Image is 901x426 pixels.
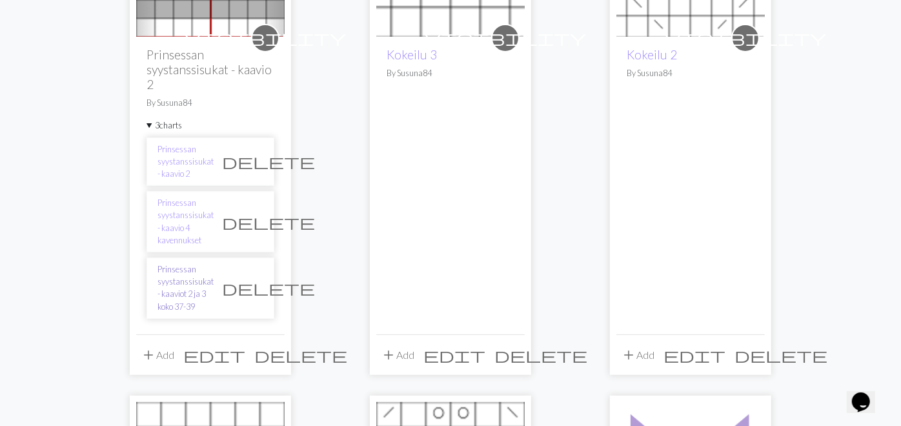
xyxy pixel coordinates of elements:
[494,346,587,364] span: delete
[185,28,346,48] span: visibility
[376,343,419,367] button: Add
[627,47,677,62] a: Kokeilu 2
[157,197,214,247] a: Prinsessan syystanssisukat - kaavio 4 kavennukset
[183,347,245,363] i: Edit
[425,28,586,48] span: visibility
[381,346,396,364] span: add
[147,47,274,92] h2: Prinsessan syystanssisukat - kaavio 2
[157,143,214,181] a: Prinsessan syystanssisukat - kaavio 2
[490,343,592,367] button: Delete
[423,346,485,364] span: edit
[222,279,315,297] span: delete
[157,263,214,313] a: Prinsessan syystanssisukat - kaaviot 2 ja 3 koko 37-39
[222,213,315,231] span: delete
[136,343,179,367] button: Add
[659,343,730,367] button: Edit
[147,119,274,132] summary: 3charts
[185,25,346,51] i: private
[730,343,832,367] button: Delete
[147,97,274,109] p: By Susuna84
[419,343,490,367] button: Edit
[423,347,485,363] i: Edit
[222,152,315,170] span: delete
[425,25,586,51] i: private
[616,343,659,367] button: Add
[254,346,347,364] span: delete
[663,346,725,364] span: edit
[621,346,636,364] span: add
[627,67,754,79] p: By Susuna84
[665,28,826,48] span: visibility
[214,149,323,174] button: Delete chart
[179,343,250,367] button: Edit
[387,67,514,79] p: By Susuna84
[141,346,156,364] span: add
[214,276,323,300] button: Delete chart
[663,347,725,363] i: Edit
[847,374,888,413] iframe: chat widget
[183,346,245,364] span: edit
[214,210,323,234] button: Delete chart
[387,47,437,62] a: Kokeilu 3
[665,25,826,51] i: private
[734,346,827,364] span: delete
[250,343,352,367] button: Delete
